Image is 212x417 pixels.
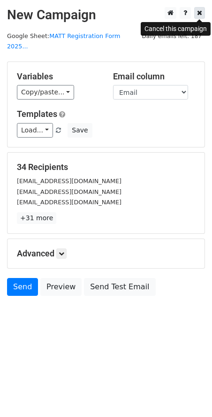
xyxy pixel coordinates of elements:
a: Daily emails left: 187 [138,32,205,39]
a: MATT Registration Form 2025... [7,32,120,50]
button: Save [68,123,92,138]
span: Daily emails left: 187 [138,31,205,41]
a: Send [7,278,38,296]
small: Google Sheet: [7,32,120,50]
small: [EMAIL_ADDRESS][DOMAIN_NAME] [17,178,121,185]
h2: New Campaign [7,7,205,23]
h5: 34 Recipients [17,162,195,172]
h5: Advanced [17,248,195,259]
small: [EMAIL_ADDRESS][DOMAIN_NAME] [17,199,121,206]
a: Copy/paste... [17,85,74,100]
small: [EMAIL_ADDRESS][DOMAIN_NAME] [17,188,121,195]
a: Preview [40,278,82,296]
a: Templates [17,109,57,119]
h5: Variables [17,71,99,82]
a: Send Test Email [84,278,155,296]
h5: Email column [113,71,195,82]
a: Load... [17,123,53,138]
iframe: Chat Widget [165,372,212,417]
a: +31 more [17,212,56,224]
div: Cancel this campaign [141,22,211,36]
